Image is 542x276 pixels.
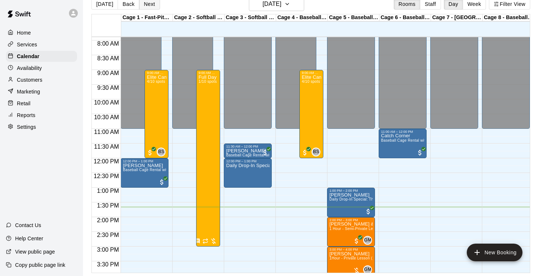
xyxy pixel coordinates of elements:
[329,248,373,251] div: 3:00 PM – 4:00 PM
[92,173,121,179] span: 12:30 PM
[17,112,35,119] p: Reports
[17,29,31,36] p: Home
[198,71,218,75] div: 9:00 AM – 3:00 PM
[329,189,373,192] div: 1:00 PM – 2:00 PM
[364,266,371,273] span: GM
[225,14,276,21] div: Cage 3 - Softball Slo-pitch Iron [PERSON_NAME] & Baseball Pitching Machine
[95,188,121,194] span: 1:00 PM
[15,248,55,255] p: View public page
[327,217,375,247] div: 2:00 PM – 3:00 PM: Derek & bobby
[363,265,372,274] div: Gabe Manalo
[276,14,328,21] div: Cage 4 - Baseball Pitching Machine
[467,244,522,261] button: add
[224,144,272,158] div: 11:30 AM – 12:00 PM: James Wilson
[123,168,239,172] span: Baseball Cage Rental with Pitching Machine (4 People Maximum!)
[299,70,323,158] div: 9:00 AM – 12:00 PM: Elite Camp-half Day
[353,237,360,245] span: All customers have paid
[95,202,121,209] span: 1:30 PM
[158,148,164,156] span: BS
[17,64,42,72] p: Availability
[17,123,36,131] p: Settings
[6,27,77,38] a: Home
[364,237,371,244] span: GM
[6,86,77,97] a: Marketing
[95,217,121,223] span: 2:00 PM
[301,149,309,156] span: All customers have paid
[202,238,208,244] span: Recurring event
[92,99,121,106] span: 10:00 AM
[379,129,427,158] div: 11:00 AM – 12:00 PM: Catch Corner
[15,222,41,229] p: Contact Us
[329,227,396,231] span: 1 Hour - Semi-Private Lesson (2-on-1)
[226,145,270,148] div: 11:30 AM – 12:00 PM
[327,188,375,217] div: 1:00 PM – 2:00 PM: Alex Larrea
[95,232,121,238] span: 2:30 PM
[146,149,154,156] span: All customers have paid
[92,114,121,120] span: 10:30 AM
[158,178,166,186] span: All customers have paid
[17,53,39,60] p: Calendar
[17,41,37,48] p: Services
[381,138,497,142] span: Baseball Cage Rental with Pitching Machine (4 People Maximum!)
[261,149,269,156] span: All customers have paid
[312,148,320,156] div: Baseline Staff
[121,14,173,21] div: Cage 1 - Fast-Pitch Machine and Automatic Baseball Hack Attack Pitching Machine
[431,14,483,21] div: Cage 7 - [GEOGRAPHIC_DATA]
[17,76,42,84] p: Customers
[363,236,372,245] div: Gabe Manalo
[379,14,431,21] div: Cage 6 - Baseball Pitching Machine
[313,148,319,156] span: BS
[157,148,166,156] div: Baseline Staff
[95,40,121,47] span: 8:00 AM
[194,238,200,244] svg: Has notes
[95,247,121,253] span: 3:00 PM
[366,265,372,274] span: Gabe Manalo
[483,14,534,21] div: Cage 8 - Baseball Pitching Machine
[416,149,424,156] span: All customers have paid
[302,79,320,84] span: 4/10 spots filled
[196,70,220,247] div: 9:00 AM – 3:00 PM: Full Day Recreational Camp
[160,148,166,156] span: Baseline Staff
[95,70,121,76] span: 9:00 AM
[6,121,77,132] a: Settings
[145,70,168,158] div: 9:00 AM – 12:00 PM: Elite Camp-half Day
[329,197,475,201] span: Daily Drop-In Special: The Best Batting Cages Near You! - 11AM-4PM WEEKDAYS
[329,218,373,222] div: 2:00 PM – 3:00 PM
[328,14,379,21] div: Cage 5 - Baseball Pitching Machine
[365,208,372,215] span: All customers have paid
[147,79,165,84] span: 4/10 spots filled
[92,158,121,164] span: 12:00 PM
[17,100,31,107] p: Retail
[381,130,424,134] div: 11:00 AM – 12:00 PM
[15,235,43,242] p: Help Center
[224,158,272,188] div: 12:00 PM – 1:00 PM: Daily Drop-In Special: The Best Batting Cages Near You! - 11AM-4PM WEEKDAYS
[17,88,40,95] p: Marketing
[366,236,372,245] span: Gabe Manalo
[327,247,375,276] div: 3:00 PM – 4:00 PM: Yussef Zia
[329,256,385,260] span: 1Hour - Private Lesson (1-on-1)
[6,110,77,121] a: Reports
[226,159,270,163] div: 12:00 PM – 1:00 PM
[6,74,77,85] a: Customers
[121,158,168,188] div: 12:00 PM – 1:00 PM: Mel Smith
[147,71,166,75] div: 9:00 AM – 12:00 PM
[173,14,225,21] div: Cage 2 - Softball Slo-pitch Iron [PERSON_NAME] & Hack Attack Baseball Pitching Machine
[315,148,320,156] span: Baseline Staff
[92,129,121,135] span: 11:00 AM
[15,261,65,269] p: Copy public page link
[95,85,121,91] span: 9:30 AM
[226,153,342,157] span: Baseball Cage Rental with Pitching Machine (4 People Maximum!)
[92,144,121,150] span: 11:30 AM
[123,159,166,163] div: 12:00 PM – 1:00 PM
[6,98,77,109] a: Retail
[6,63,77,74] a: Availability
[6,51,77,62] div: Calendar
[95,261,121,268] span: 3:30 PM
